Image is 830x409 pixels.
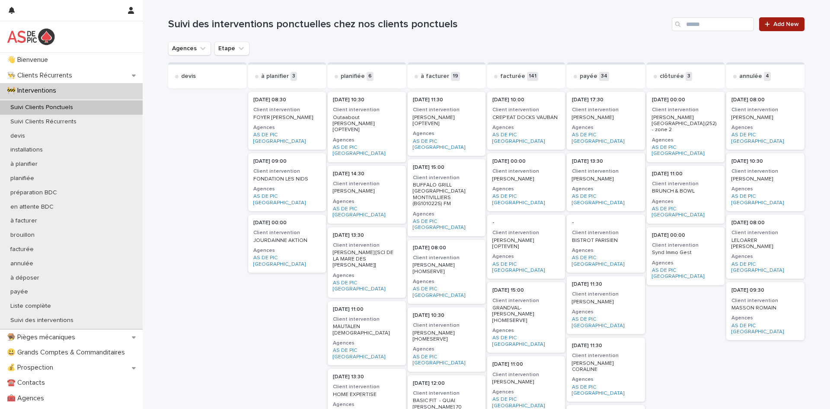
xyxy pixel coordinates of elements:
p: [PERSON_NAME] [572,115,639,121]
h3: Client intervention [333,180,400,187]
h3: Agences [731,315,799,322]
img: yKcqic14S0S6KrLdrqO6 [7,28,55,45]
h3: Agences [253,247,321,254]
div: [DATE] 17:30Client intervention[PERSON_NAME]AgencesAS DE PIC [GEOGRAPHIC_DATA] [567,92,645,150]
p: FOYER [PERSON_NAME] [253,115,321,121]
h3: Agences [253,124,321,131]
p: [DATE] 00:00 [652,232,719,238]
p: [DATE] 09:00 [253,158,321,164]
p: [PERSON_NAME] [492,379,560,385]
p: [DATE] 08:30 [253,97,321,103]
h3: Client intervention [492,106,560,113]
button: Agences [168,42,211,55]
a: AS DE PIC [GEOGRAPHIC_DATA] [253,193,321,206]
p: 💰 Prospection [3,364,60,372]
p: [DATE] 08:00 [413,245,480,251]
p: 34 [599,72,609,81]
span: Add New [773,21,799,27]
h3: Client intervention [572,229,639,236]
h3: Agences [333,198,400,205]
a: Add New [759,17,804,31]
div: [DATE] 00:00Client interventionJOURDAINNE AKTIONAgencesAS DE PIC [GEOGRAPHIC_DATA] [248,215,326,273]
p: HOME EXPERTISE [333,392,400,398]
p: [DATE] 10:30 [731,158,799,164]
p: 4 [764,72,771,81]
p: - [572,220,639,226]
p: [DATE] 09:30 [731,287,799,293]
a: AS DE PIC [GEOGRAPHIC_DATA] [572,316,639,329]
p: [PERSON_NAME] [GEOGRAPHIC_DATA] (252) - zone 2 [652,115,719,133]
p: BRUNCH & BOWL [652,188,719,194]
p: [PERSON_NAME] [572,176,639,182]
h3: Client intervention [492,229,560,236]
p: [DATE] 12:00 [413,380,480,386]
div: [DATE] 14:30Client intervention[PERSON_NAME]AgencesAS DE PIC [GEOGRAPHIC_DATA] [328,166,405,224]
a: AS DE PIC [GEOGRAPHIC_DATA] [413,219,480,231]
a: [DATE] 08:00Client interventionLELOARER [PERSON_NAME]AgencesAS DE PIC [GEOGRAPHIC_DATA] [726,215,804,279]
h3: Agences [572,247,639,254]
a: AS DE PIC [GEOGRAPHIC_DATA] [652,145,719,157]
a: [DATE] 11:30Client intervention[PERSON_NAME]AgencesAS DE PIC [GEOGRAPHIC_DATA] [567,276,645,334]
h3: Client intervention [413,322,480,329]
h3: Client intervention [333,383,400,390]
p: à facturer [421,73,449,80]
h3: Agences [413,130,480,137]
h3: Agences [333,272,400,279]
div: [DATE] 11:00Client interventionMAUTALEN [DEMOGRAPHIC_DATA]AgencesAS DE PIC [GEOGRAPHIC_DATA] [328,301,405,365]
p: [PERSON_NAME] [OPTEVEN] [492,238,560,250]
p: en attente BDC [3,203,61,211]
a: [DATE] 00:00Client interventionSynd Immo GestAgencesAS DE PIC [GEOGRAPHIC_DATA] [647,227,725,285]
h3: Agences [652,137,719,144]
p: BISTROT PARISIEN [572,238,639,244]
a: [DATE] 10:30Client intervention[PERSON_NAME]AgencesAS DE PIC [GEOGRAPHIC_DATA] [726,153,804,211]
a: [DATE] 11:30Client intervention[PERSON_NAME] CORALINEAgencesAS DE PIC [GEOGRAPHIC_DATA] [567,338,645,402]
a: AS DE PIC [GEOGRAPHIC_DATA] [492,261,560,274]
p: annulée [3,260,40,267]
a: AS DE PIC [GEOGRAPHIC_DATA] [333,206,400,219]
p: GRANDVAL-[PERSON_NAME] [HOMESERVE] [492,305,560,324]
h3: Client intervention [492,168,560,175]
h3: Client intervention [652,180,719,187]
p: [PERSON_NAME] [492,176,560,182]
h3: Agences [413,211,480,218]
h3: Agences [572,376,639,383]
p: payée [3,288,35,296]
h3: Client intervention [492,297,560,304]
div: [DATE] 08:00Client intervention[PERSON_NAME] [HOMSERVE]AgencesAS DE PIC [GEOGRAPHIC_DATA] [408,240,485,304]
h3: Client intervention [253,229,321,236]
p: [DATE] 00:00 [253,220,321,226]
p: 6 [367,72,373,81]
a: AS DE PIC [GEOGRAPHIC_DATA] [413,138,480,151]
p: 🚧 Interventions [3,87,63,95]
p: [PERSON_NAME] [HOMESERVE] [413,330,480,343]
a: AS DE PIC [GEOGRAPHIC_DATA] [492,132,560,145]
p: MAUTALEN [DEMOGRAPHIC_DATA] [333,324,400,336]
h3: Agences [492,186,560,193]
p: planifiée [341,73,365,80]
a: AS DE PIC [GEOGRAPHIC_DATA] [413,286,480,299]
p: MASSON ROMAIN [731,305,799,311]
a: AS DE PIC [GEOGRAPHIC_DATA] [731,261,799,274]
a: AS DE PIC [GEOGRAPHIC_DATA] [572,255,639,267]
div: [DATE] 00:00Client intervention[PERSON_NAME] [GEOGRAPHIC_DATA] (252) - zone 2AgencesAS DE PIC [GE... [647,92,725,162]
a: AS DE PIC [GEOGRAPHIC_DATA] [413,354,480,367]
h3: Agences [731,124,799,131]
h3: Agences [731,186,799,193]
p: brouillon [3,232,41,239]
a: [DATE] 08:00Client intervention[PERSON_NAME]AgencesAS DE PIC [GEOGRAPHIC_DATA] [726,92,804,150]
div: [DATE] 09:30Client interventionMASSON ROMAINAgencesAS DE PIC [GEOGRAPHIC_DATA] [726,282,804,340]
div: [DATE] 15:00Client interventionGRANDVAL-[PERSON_NAME] [HOMESERVE]AgencesAS DE PIC [GEOGRAPHIC_DATA] [487,282,565,353]
h3: Agences [492,253,560,260]
div: [DATE] 11:30Client intervention[PERSON_NAME] [OPTEVEN]AgencesAS DE PIC [GEOGRAPHIC_DATA] [408,92,485,156]
a: AS DE PIC [GEOGRAPHIC_DATA] [652,267,719,280]
a: [DATE] 09:00Client interventionFONDATION LES NIDSAgencesAS DE PIC [GEOGRAPHIC_DATA] [248,153,326,211]
a: -Client interventionBISTROT PARISIENAgencesAS DE PIC [GEOGRAPHIC_DATA] [567,215,645,273]
a: AS DE PIC [GEOGRAPHIC_DATA] [572,132,639,145]
p: [DATE] 11:00 [652,171,719,177]
p: [PERSON_NAME] [HOMSERVE] [413,262,480,275]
